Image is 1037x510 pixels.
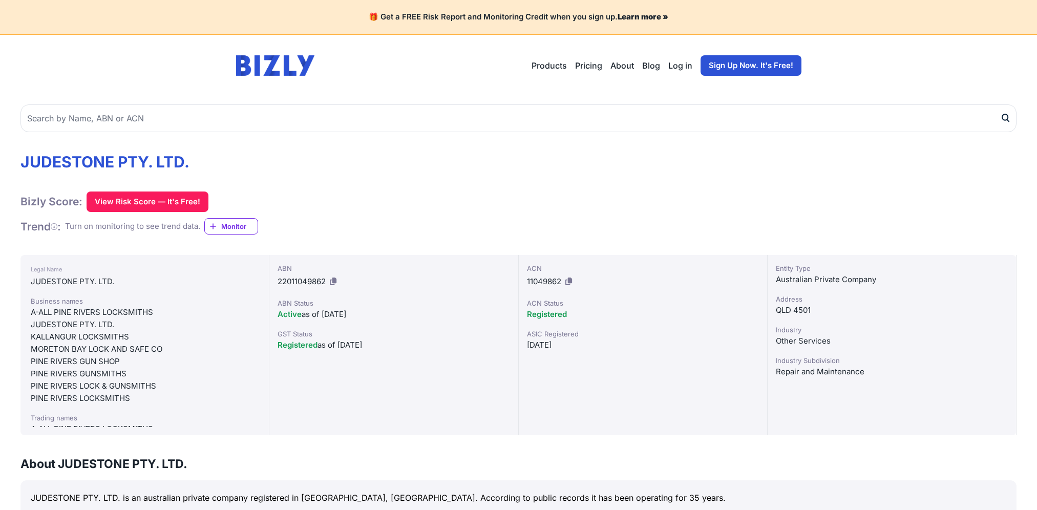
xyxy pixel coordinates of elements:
[65,221,200,232] div: Turn on monitoring to see trend data.
[642,59,660,72] a: Blog
[776,304,1008,316] div: QLD 4501
[278,298,510,308] div: ABN Status
[31,380,259,392] div: PINE RIVERS LOCK & GUNSMITHS
[278,339,510,351] div: as of [DATE]
[776,335,1008,347] div: Other Services
[668,59,692,72] a: Log in
[31,392,259,405] div: PINE RIVERS LOCKSMITHS
[527,309,567,319] span: Registered
[204,218,258,235] a: Monitor
[20,456,1017,472] h3: About JUDESTONE PTY. LTD.
[527,298,759,308] div: ACN Status
[776,355,1008,366] div: Industry Subdivision
[278,309,302,319] span: Active
[776,366,1008,378] div: Repair and Maintenance
[31,318,259,331] div: JUDESTONE PTY. LTD.
[776,263,1008,273] div: Entity Type
[527,339,759,351] div: [DATE]
[221,221,258,231] span: Monitor
[31,306,259,318] div: A-ALL PINE RIVERS LOCKSMITHS
[278,329,510,339] div: GST Status
[532,59,567,72] button: Products
[87,192,208,212] button: View Risk Score — It's Free!
[31,491,1006,505] p: JUDESTONE PTY. LTD. is an australian private company registered in [GEOGRAPHIC_DATA], [GEOGRAPHIC...
[575,59,602,72] a: Pricing
[527,329,759,339] div: ASIC Registered
[12,12,1025,22] h4: 🎁 Get a FREE Risk Report and Monitoring Credit when you sign up.
[31,343,259,355] div: MORETON BAY LOCK AND SAFE CO
[776,273,1008,286] div: Australian Private Company
[31,413,259,423] div: Trading names
[701,55,801,76] a: Sign Up Now. It's Free!
[278,340,318,350] span: Registered
[278,263,510,273] div: ABN
[31,263,259,275] div: Legal Name
[31,368,259,380] div: PINE RIVERS GUNSMITHS
[527,277,561,286] span: 11049862
[278,308,510,321] div: as of [DATE]
[776,325,1008,335] div: Industry
[31,355,259,368] div: PINE RIVERS GUN SHOP
[31,423,259,435] div: A-ALL PINE RIVERS LOCKSMITHS
[20,195,82,208] h1: Bizly Score:
[31,296,259,306] div: Business names
[776,294,1008,304] div: Address
[278,277,326,286] span: 22011049862
[610,59,634,72] a: About
[618,12,668,22] a: Learn more »
[20,153,1017,171] h1: JUDESTONE PTY. LTD.
[31,331,259,343] div: KALLANGUR LOCKSMITHS
[527,263,759,273] div: ACN
[20,220,61,233] h1: Trend :
[31,275,259,288] div: JUDESTONE PTY. LTD.
[20,104,1017,132] input: Search by Name, ABN or ACN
